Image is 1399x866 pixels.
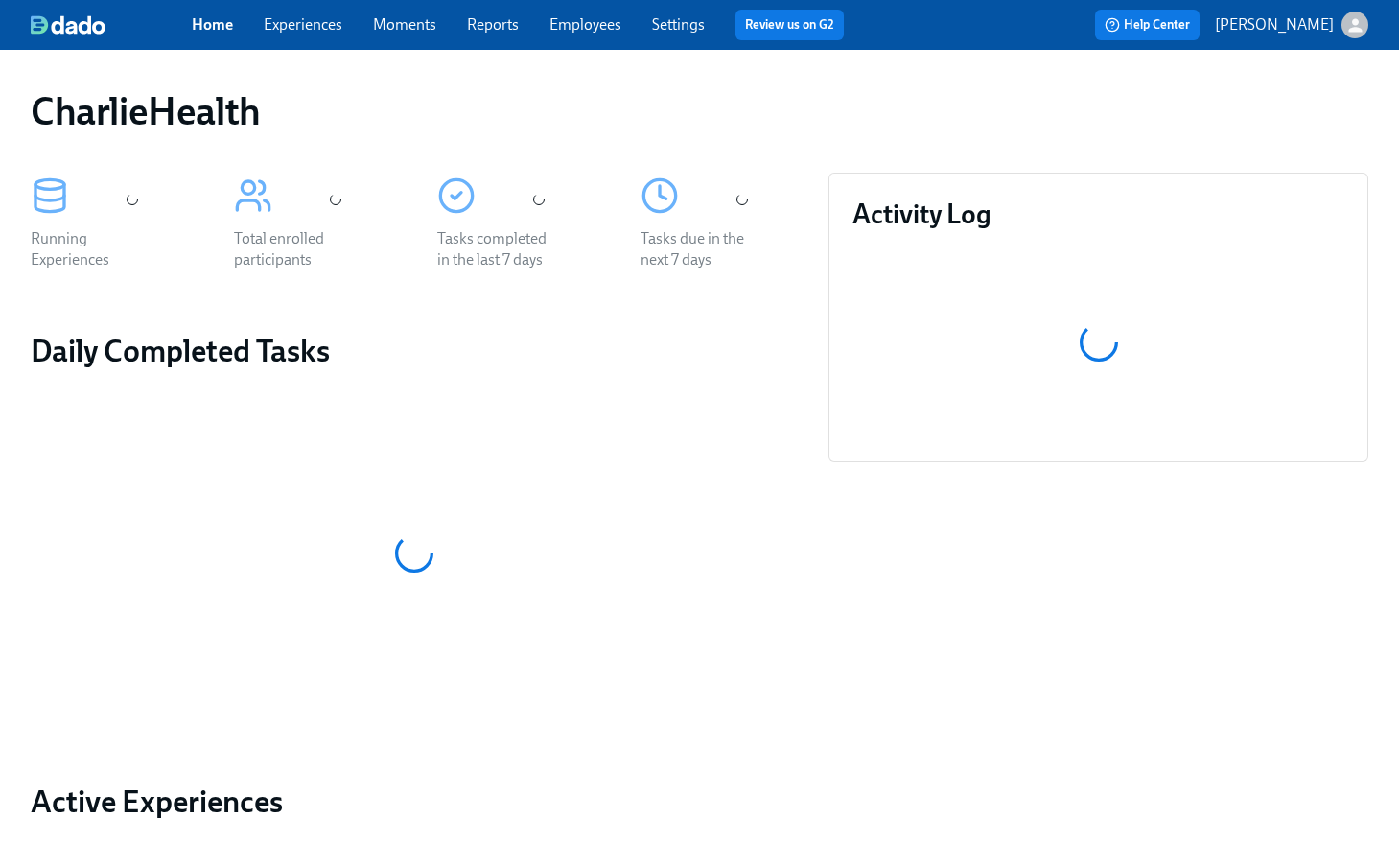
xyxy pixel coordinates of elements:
[31,88,261,134] h1: CharlieHealth
[1105,15,1190,35] span: Help Center
[234,228,357,270] div: Total enrolled participants
[1095,10,1200,40] button: Help Center
[745,15,834,35] a: Review us on G2
[31,15,192,35] a: dado
[192,15,233,34] a: Home
[652,15,705,34] a: Settings
[1215,14,1334,35] p: [PERSON_NAME]
[549,15,621,34] a: Employees
[437,228,560,270] div: Tasks completed in the last 7 days
[641,228,763,270] div: Tasks due in the next 7 days
[264,15,342,34] a: Experiences
[31,332,798,370] h2: Daily Completed Tasks
[31,15,105,35] img: dado
[31,783,798,821] a: Active Experiences
[373,15,436,34] a: Moments
[1215,12,1368,38] button: [PERSON_NAME]
[467,15,519,34] a: Reports
[852,197,1344,231] h3: Activity Log
[31,228,153,270] div: Running Experiences
[735,10,844,40] button: Review us on G2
